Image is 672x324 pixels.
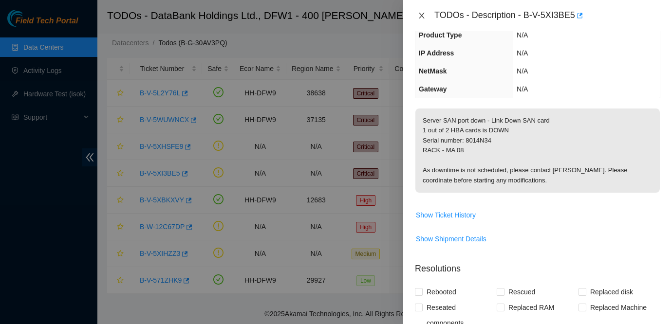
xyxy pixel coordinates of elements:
[419,67,447,75] span: NetMask
[416,210,476,220] span: Show Ticket History
[415,254,660,275] p: Resolutions
[415,207,476,223] button: Show Ticket History
[415,108,660,193] p: Server SAN port down - Link Down SAN card 1 out of 2 HBA cards is DOWN Serial number: 8014N34 RAC...
[419,49,454,57] span: IP Address
[517,67,528,75] span: N/A
[419,31,462,39] span: Product Type
[416,234,486,244] span: Show Shipment Details
[419,85,447,93] span: Gateway
[504,300,558,315] span: Replaced RAM
[517,49,528,57] span: N/A
[517,31,528,39] span: N/A
[415,231,487,247] button: Show Shipment Details
[423,284,460,300] span: Rebooted
[415,11,429,20] button: Close
[586,284,637,300] span: Replaced disk
[586,300,651,315] span: Replaced Machine
[434,8,660,23] div: TODOs - Description - B-V-5XI3BE5
[517,85,528,93] span: N/A
[418,12,426,19] span: close
[504,284,539,300] span: Rescued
